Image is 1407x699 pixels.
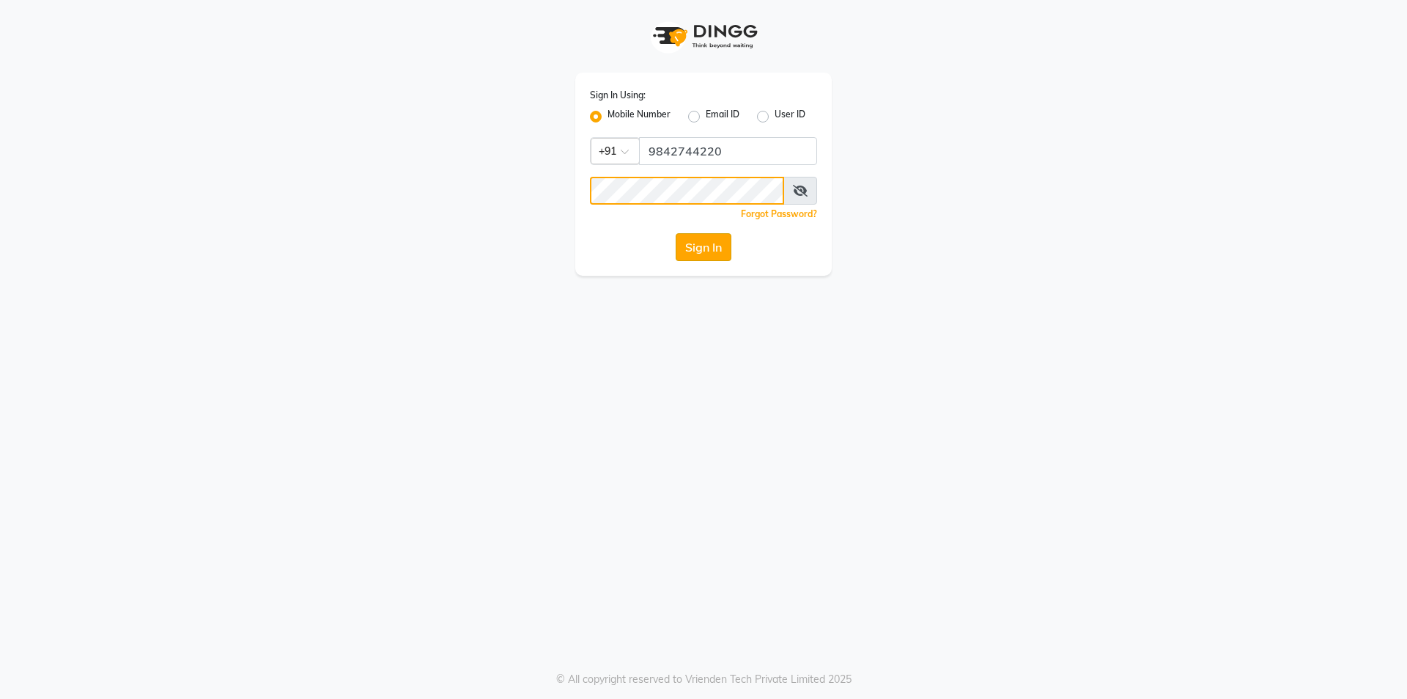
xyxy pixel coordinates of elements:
input: Username [639,137,817,165]
label: Mobile Number [608,108,671,125]
input: Username [590,177,784,205]
img: logo1.svg [645,15,762,58]
label: Email ID [706,108,739,125]
button: Sign In [676,233,731,261]
a: Forgot Password? [741,208,817,219]
label: User ID [775,108,805,125]
label: Sign In Using: [590,89,646,102]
